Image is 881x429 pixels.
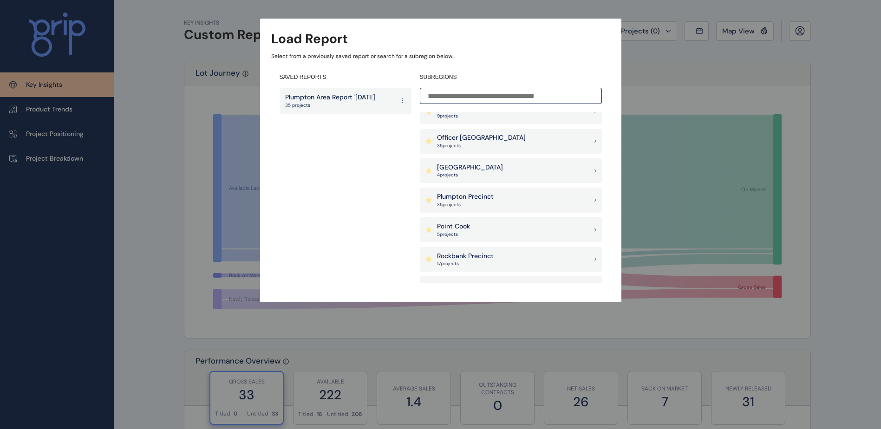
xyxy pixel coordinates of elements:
p: Sunbury [437,281,462,290]
p: Plumpton Precinct [437,192,494,201]
p: 9 project s [437,113,518,119]
h4: SAVED REPORTS [280,73,411,81]
p: Rockbank Precinct [437,252,494,261]
p: 17 project s [437,260,494,267]
p: Point Cook [437,222,470,231]
p: 4 project s [437,172,503,178]
h4: SUBREGIONS [420,73,602,81]
p: 35 project s [437,143,526,149]
h3: Load Report [271,30,348,48]
p: Officer [GEOGRAPHIC_DATA] [437,133,526,143]
p: [GEOGRAPHIC_DATA] [437,163,503,172]
p: 35 projects [285,102,375,109]
p: Plumpton Area Report '[DATE] [285,93,375,102]
p: Select from a previously saved report or search for a subregion below... [271,52,610,60]
p: 35 project s [437,201,494,208]
p: 5 project s [437,231,470,238]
